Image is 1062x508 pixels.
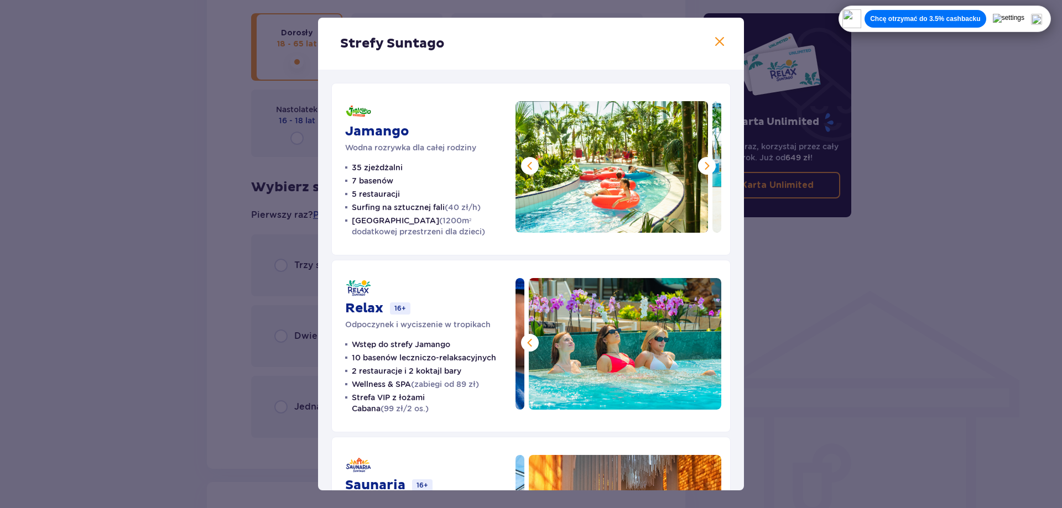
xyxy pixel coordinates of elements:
img: Relax logo [345,278,372,298]
p: 16+ [412,479,433,491]
p: 2 restauracje i 2 koktajl bary [352,365,461,376]
p: Odpoczynek i wyciszenie w tropikach [345,319,491,330]
span: (99 zł/2 os.) [381,404,429,413]
p: Wellness & SPA [352,379,479,390]
img: Jamango logo [345,101,372,121]
p: Surfing na sztucznej fali [352,202,481,213]
span: (zabiegi od 89 zł) [411,380,479,389]
img: Jamango [516,101,708,233]
img: Relax [529,278,721,410]
p: Strefy Suntago [340,35,445,52]
span: (40 zł/h) [445,203,481,212]
p: Jamango [345,123,409,140]
p: Wodna rozrywka dla całej rodziny [345,142,476,153]
p: [GEOGRAPHIC_DATA] [352,215,502,237]
p: Relax [345,300,383,317]
p: 35 zjeżdżalni [352,162,403,173]
p: 5 restauracji [352,188,400,200]
p: 7 basenów [352,175,393,186]
p: 10 basenów leczniczo-relaksacyjnych [352,352,496,363]
p: Strefa VIP z łożami Cabana [352,392,502,414]
p: 16+ [390,302,410,315]
p: Saunaria [345,477,405,494]
img: Saunaria logo [345,455,372,475]
p: Wstęp do strefy Jamango [352,339,450,350]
